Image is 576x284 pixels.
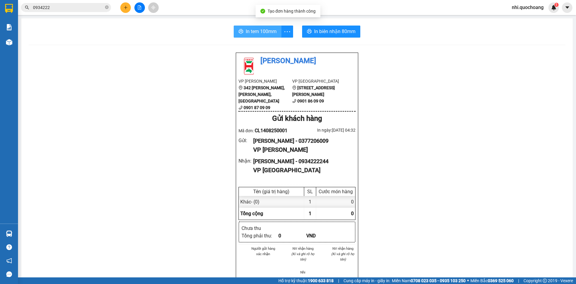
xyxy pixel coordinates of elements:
[25,5,29,10] span: search
[253,166,351,175] div: VP [GEOGRAPHIC_DATA]
[278,277,334,284] span: Hỗ trợ kỹ thuật:
[338,277,339,284] span: |
[253,157,351,166] div: [PERSON_NAME] - 0934222244
[105,5,109,11] span: close-circle
[281,26,293,38] button: more
[307,29,312,35] span: printer
[5,4,13,13] img: logo-vxr
[151,5,155,10] span: aim
[507,4,548,11] span: nhi.quochoang
[551,5,556,10] img: icon-new-feature
[137,5,142,10] span: file-add
[241,232,278,240] div: Tổng phải thu :
[316,196,355,208] div: 0
[392,277,466,284] span: Miền Nam
[343,277,390,284] span: Cung cấp máy in - giấy in:
[244,105,270,110] b: 0901 87 09 09
[330,246,355,251] li: NV nhận hàng
[331,252,354,261] i: (Kí và ghi rõ họ tên)
[488,278,514,283] strong: 0369 525 060
[238,157,253,165] div: Nhận :
[6,244,12,250] span: question-circle
[6,24,12,30] img: solution-icon
[306,232,334,240] div: VND
[240,199,259,205] span: Khác - (0)
[238,55,259,76] img: logo.jpg
[543,279,547,283] span: copyright
[238,105,243,110] span: phone
[148,2,159,13] button: aim
[292,86,296,90] span: environment
[278,232,306,240] div: 0
[268,9,316,14] span: Tạo đơn hàng thành công
[308,278,334,283] strong: 1900 633 818
[411,278,466,283] strong: 0708 023 035 - 0935 103 250
[260,9,265,14] span: check-circle
[470,277,514,284] span: Miền Bắc
[238,127,297,134] div: Mã đơn:
[351,211,354,216] span: 0
[238,137,253,144] div: Gửi :
[250,246,276,257] li: Người gửi hàng xác nhận
[304,196,316,208] div: 1
[297,99,324,103] b: 0901 86 09 09
[290,246,316,251] li: NV nhận hàng
[234,26,281,38] button: printerIn tem 100mm
[562,2,572,13] button: caret-down
[281,28,293,35] span: more
[105,5,109,9] span: close-circle
[306,189,314,194] div: SL
[238,86,243,90] span: environment
[255,128,287,133] span: CL1408250001
[554,3,559,7] sup: 1
[467,279,469,282] span: ⚪️
[292,85,335,97] b: [STREET_ADDRESS][PERSON_NAME]
[318,189,354,194] div: Cước món hàng
[238,85,285,103] b: 342 [PERSON_NAME], [PERSON_NAME], [GEOGRAPHIC_DATA]
[565,5,570,10] span: caret-down
[253,145,351,154] div: VP [PERSON_NAME]
[6,231,12,237] img: warehouse-icon
[314,28,355,35] span: In biên nhận 80mm
[240,189,302,194] div: Tên (giá trị hàng)
[292,78,346,84] li: VP [GEOGRAPHIC_DATA]
[518,277,519,284] span: |
[238,113,355,124] div: Gửi khách hàng
[555,3,557,7] span: 1
[134,2,145,13] button: file-add
[253,137,351,145] div: [PERSON_NAME] - 0377206009
[6,258,12,264] span: notification
[6,271,12,277] span: message
[292,99,296,103] span: phone
[241,224,278,232] div: Chưa thu
[240,211,263,216] span: Tổng cộng
[238,78,292,84] li: VP [PERSON_NAME]
[124,5,128,10] span: plus
[238,55,355,67] li: [PERSON_NAME]
[291,252,314,261] i: (Kí và ghi rõ họ tên)
[309,211,311,216] span: 1
[120,2,131,13] button: plus
[297,127,355,133] div: In ngày: [DATE] 04:32
[302,26,360,38] button: printerIn biên nhận 80mm
[238,29,243,35] span: printer
[290,270,316,275] li: Nhi
[33,4,104,11] input: Tìm tên, số ĐT hoặc mã đơn
[246,28,277,35] span: In tem 100mm
[6,39,12,45] img: warehouse-icon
